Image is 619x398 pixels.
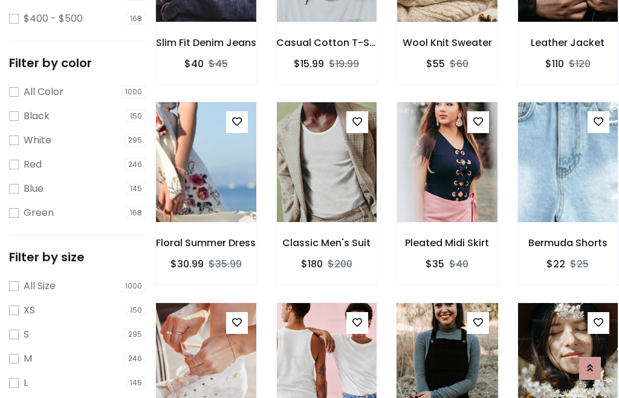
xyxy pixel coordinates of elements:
[569,57,591,71] del: $120
[24,109,50,123] label: Black
[24,181,44,196] label: Blue
[517,37,619,48] h6: Leather Jacket
[329,57,359,71] del: $19.99
[426,258,444,270] h6: $35
[125,158,146,171] span: 246
[24,157,42,172] label: Red
[24,133,51,148] label: White
[24,376,28,390] label: L
[301,258,323,270] h6: $180
[184,58,204,70] h6: $40
[126,13,146,25] span: 168
[155,237,257,249] h6: Floral Summer Dress
[170,258,204,270] h6: $30.99
[126,377,146,389] span: 145
[24,206,54,220] label: Green
[126,304,146,316] span: 150
[426,58,445,70] h6: $55
[24,303,35,318] label: XS
[397,237,498,249] h6: Pleated Midi Skirt
[24,279,56,293] label: All Size
[126,207,146,219] span: 168
[276,37,378,48] h6: Casual Cotton T-Shirt
[155,37,257,48] h6: Slim Fit Denim Jeans
[24,11,83,26] label: $400 - $500
[126,110,146,122] span: 150
[276,237,378,249] h6: Classic Men's Suit
[125,328,146,341] span: 295
[545,58,564,70] h6: $110
[125,134,146,146] span: 295
[209,57,228,71] del: $45
[294,58,324,70] h6: $15.99
[517,237,619,249] h6: Bermuda Shorts
[546,258,565,270] h6: $22
[328,257,352,271] del: $200
[570,257,589,271] del: $25
[122,86,146,98] span: 1000
[9,250,146,264] h5: Filter by size
[449,257,468,271] del: $40
[24,327,29,342] label: S
[122,280,146,292] span: 1000
[126,183,146,195] span: 145
[125,353,146,365] span: 246
[9,56,146,70] h5: Filter by color
[209,257,242,271] del: $35.99
[24,351,32,366] label: M
[24,85,63,99] label: All Color
[450,57,468,71] del: $60
[397,37,498,48] h6: Wool Knit Sweater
